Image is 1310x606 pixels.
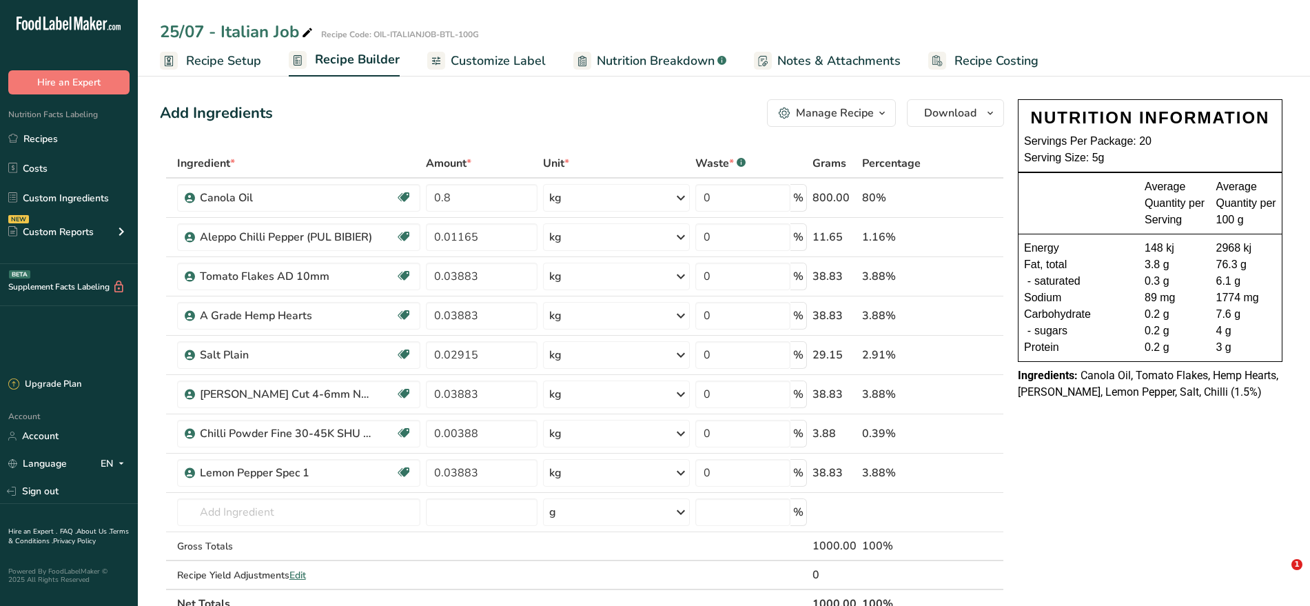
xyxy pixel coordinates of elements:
div: Recipe Yield Adjustments [177,568,421,583]
div: Manage Recipe [796,105,874,121]
span: Canola Oil, Tomato Flakes, Hemp Hearts, [PERSON_NAME], Lemon Pepper, Salt, Chilli (1.5%) [1018,369,1278,398]
button: Hire an Expert [8,70,130,94]
div: NUTRITION INFORMATION [1024,105,1276,130]
span: Recipe Costing [954,52,1038,70]
div: 100% [862,538,939,554]
div: kg [549,347,562,363]
span: Unit [543,155,569,172]
div: 0.39% [862,425,939,442]
div: kg [549,425,562,442]
div: Chilli Powder Fine 30-45K SHU (Medium) [200,425,372,442]
div: Gross Totals [177,539,421,554]
div: g [549,504,556,521]
a: Nutrition Breakdown [573,46,726,77]
div: 1.16% [862,229,939,245]
div: Average Quantity per Serving [1145,179,1205,228]
span: Grams [812,155,846,172]
span: Ingredient [177,155,235,172]
span: Sodium [1024,290,1061,306]
div: Salt Plain [200,347,372,363]
div: kg [549,190,562,206]
span: Ingredients: [1018,369,1078,382]
div: NEW [8,215,29,223]
div: 3.8 g [1145,256,1205,273]
span: Carbohydrate [1024,306,1091,323]
div: Upgrade Plan [8,378,81,392]
iframe: Intercom live chat [1263,559,1296,592]
div: kg [549,268,562,285]
div: 2.91% [862,347,939,363]
div: 7.6 g [1216,306,1277,323]
a: Recipe Setup [160,46,261,77]
span: Notes & Attachments [777,52,901,70]
a: Recipe Builder [289,44,400,77]
div: Lemon Pepper Spec 1 [200,465,372,481]
div: 11.65 [812,229,857,245]
span: sugars [1034,323,1067,339]
div: Powered By FoodLabelMaker © 2025 All Rights Reserved [8,567,130,584]
span: Energy [1024,240,1059,256]
div: Recipe Code: OIL-ITALIANJOB-BTL-100G [321,28,479,41]
div: Aleppo Chilli Pepper (PUL BIBIER) [200,229,372,245]
a: Notes & Attachments [754,46,901,77]
div: 2968 kj [1216,240,1277,256]
button: Download [907,99,1004,127]
div: 38.83 [812,465,857,481]
span: Recipe Builder [315,50,400,69]
span: Recipe Setup [186,52,261,70]
div: 3.88% [862,307,939,324]
a: Language [8,452,67,476]
span: Nutrition Breakdown [597,52,715,70]
div: 0.2 g [1145,323,1205,339]
span: Fat, total [1024,256,1067,273]
div: [PERSON_NAME] Cut 4-6mm Natural [200,386,372,403]
div: 3.88% [862,386,939,403]
span: saturated [1034,273,1081,290]
span: Protein [1024,339,1059,356]
a: Terms & Conditions . [8,527,129,546]
div: 0.3 g [1145,273,1205,290]
div: 3.88% [862,465,939,481]
div: BETA [9,270,30,279]
span: Edit [289,569,306,582]
div: Tomato Flakes AD 10mm [200,268,372,285]
div: EN [101,456,130,472]
div: 76.3 g [1216,256,1277,273]
div: 148 kj [1145,240,1205,256]
a: FAQ . [60,527,76,536]
div: 4 g [1216,323,1277,339]
div: 29.15 [812,347,857,363]
div: - [1024,273,1034,290]
a: About Us . [76,527,110,536]
div: 38.83 [812,268,857,285]
span: Amount [426,155,471,172]
div: Average Quantity per 100 g [1216,179,1277,228]
div: 800.00 [812,190,857,206]
div: kg [549,229,562,245]
span: Customize Label [451,52,546,70]
div: Waste [695,155,746,172]
span: Percentage [862,155,921,172]
a: Privacy Policy [53,536,96,546]
div: kg [549,465,562,481]
div: Add Ingredients [160,102,273,125]
div: kg [549,307,562,324]
div: 1000.00 [812,538,857,554]
div: 25/07 - Italian Job [160,19,316,44]
div: 38.83 [812,386,857,403]
div: 3 g [1216,339,1277,356]
div: - [1024,323,1034,339]
div: Canola Oil [200,190,372,206]
div: 1774 mg [1216,290,1277,306]
div: Custom Reports [8,225,94,239]
div: 0.2 g [1145,306,1205,323]
span: 1 [1291,559,1302,570]
div: 6.1 g [1216,273,1277,290]
input: Add Ingredient [177,498,421,526]
a: Hire an Expert . [8,527,57,536]
div: A Grade Hemp Hearts [200,307,372,324]
button: Manage Recipe [767,99,896,127]
span: Download [924,105,976,121]
a: Recipe Costing [928,46,1038,77]
div: 89 mg [1145,290,1205,306]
